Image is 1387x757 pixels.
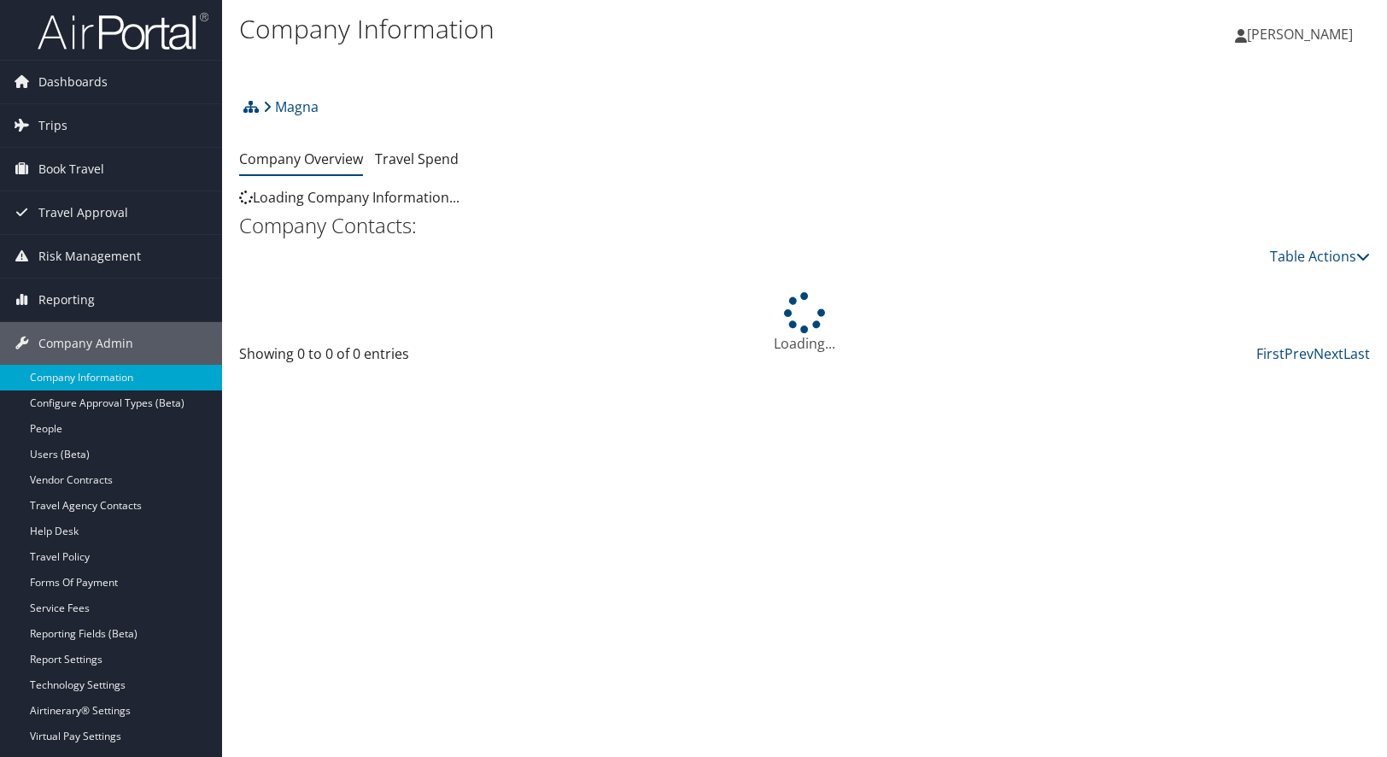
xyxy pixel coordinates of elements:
[263,90,319,124] a: Magna
[1314,344,1343,363] a: Next
[38,61,108,103] span: Dashboards
[239,211,1370,240] h2: Company Contacts:
[1270,247,1370,266] a: Table Actions
[38,322,133,365] span: Company Admin
[239,188,459,207] span: Loading Company Information...
[239,11,993,47] h1: Company Information
[38,279,95,321] span: Reporting
[38,104,67,147] span: Trips
[38,235,141,278] span: Risk Management
[1235,9,1370,60] a: [PERSON_NAME]
[38,191,128,234] span: Travel Approval
[239,150,363,168] a: Company Overview
[1285,344,1314,363] a: Prev
[38,148,104,191] span: Book Travel
[239,292,1370,354] div: Loading...
[38,11,208,51] img: airportal-logo.png
[1247,25,1353,44] span: [PERSON_NAME]
[1256,344,1285,363] a: First
[1343,344,1370,363] a: Last
[239,343,503,373] div: Showing 0 to 0 of 0 entries
[375,150,459,168] a: Travel Spend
